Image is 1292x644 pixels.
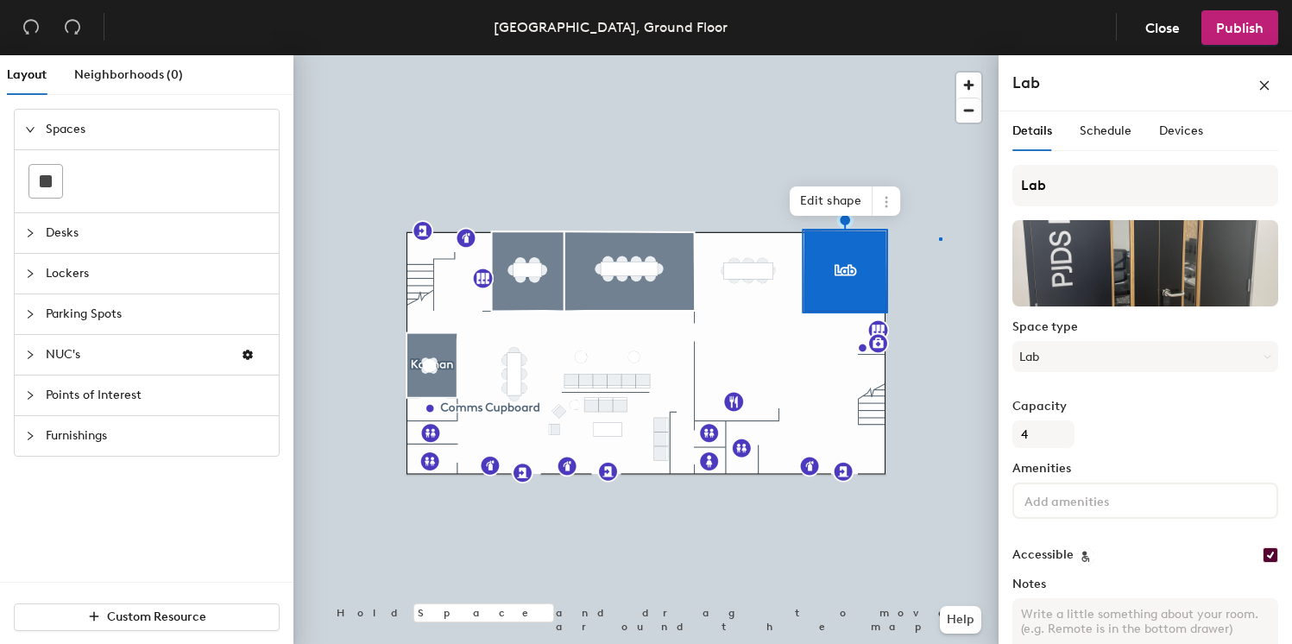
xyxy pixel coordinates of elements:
span: collapsed [25,350,35,360]
h4: Lab [1012,72,1040,94]
span: collapsed [25,228,35,238]
span: Details [1012,123,1052,138]
span: Devices [1159,123,1203,138]
button: Redo (⌘ + ⇧ + Z) [55,10,90,45]
button: Custom Resource [14,603,280,631]
label: Accessible [1012,548,1074,562]
span: Schedule [1080,123,1131,138]
span: Spaces [46,110,268,149]
span: Desks [46,213,268,253]
span: NUC's [46,335,227,375]
span: collapsed [25,268,35,279]
button: Publish [1201,10,1278,45]
span: collapsed [25,431,35,441]
span: Neighborhoods (0) [74,67,183,82]
span: Edit shape [790,186,873,216]
img: The space named Lab [1012,220,1278,306]
button: Lab [1012,341,1278,372]
span: Points of Interest [46,376,268,415]
span: Lockers [46,254,268,294]
span: Publish [1216,20,1264,36]
input: Add amenities [1021,489,1176,510]
span: collapsed [25,390,35,401]
button: Close [1131,10,1194,45]
span: collapsed [25,309,35,319]
span: expanded [25,124,35,135]
label: Amenities [1012,462,1278,476]
span: Close [1145,20,1180,36]
label: Notes [1012,578,1278,591]
span: Layout [7,67,47,82]
span: Custom Resource [107,609,206,624]
span: close [1258,79,1270,92]
button: Undo (⌘ + Z) [14,10,48,45]
span: Furnishings [46,416,268,456]
span: Parking Spots [46,294,268,334]
div: [GEOGRAPHIC_DATA], Ground Floor [494,16,728,38]
label: Capacity [1012,400,1278,414]
button: Help [940,606,981,634]
label: Space type [1012,320,1278,334]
